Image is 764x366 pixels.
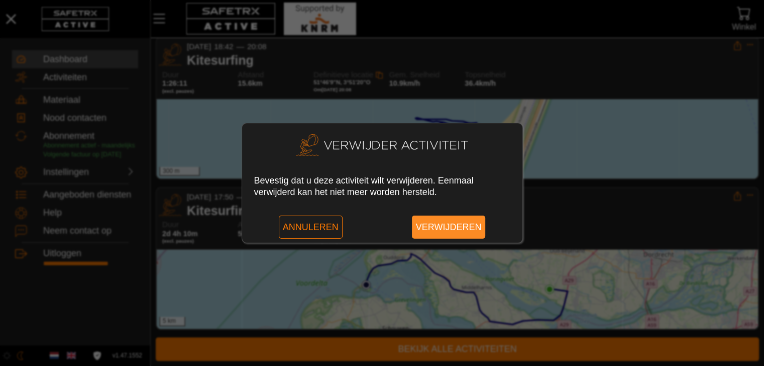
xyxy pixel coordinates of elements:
img: KITE_SURFING.svg [296,133,319,156]
span: Verwijderen [416,216,482,239]
div: Bevestig dat u deze activiteit wilt verwijderen. Eenmaal verwijderd kan het niet meer worden hers... [254,175,514,204]
span: Annuleren [283,216,339,239]
button: Verwijderen [412,216,486,239]
button: Annuleren [279,216,343,239]
h2: Verwijder activiteit [323,137,468,153]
